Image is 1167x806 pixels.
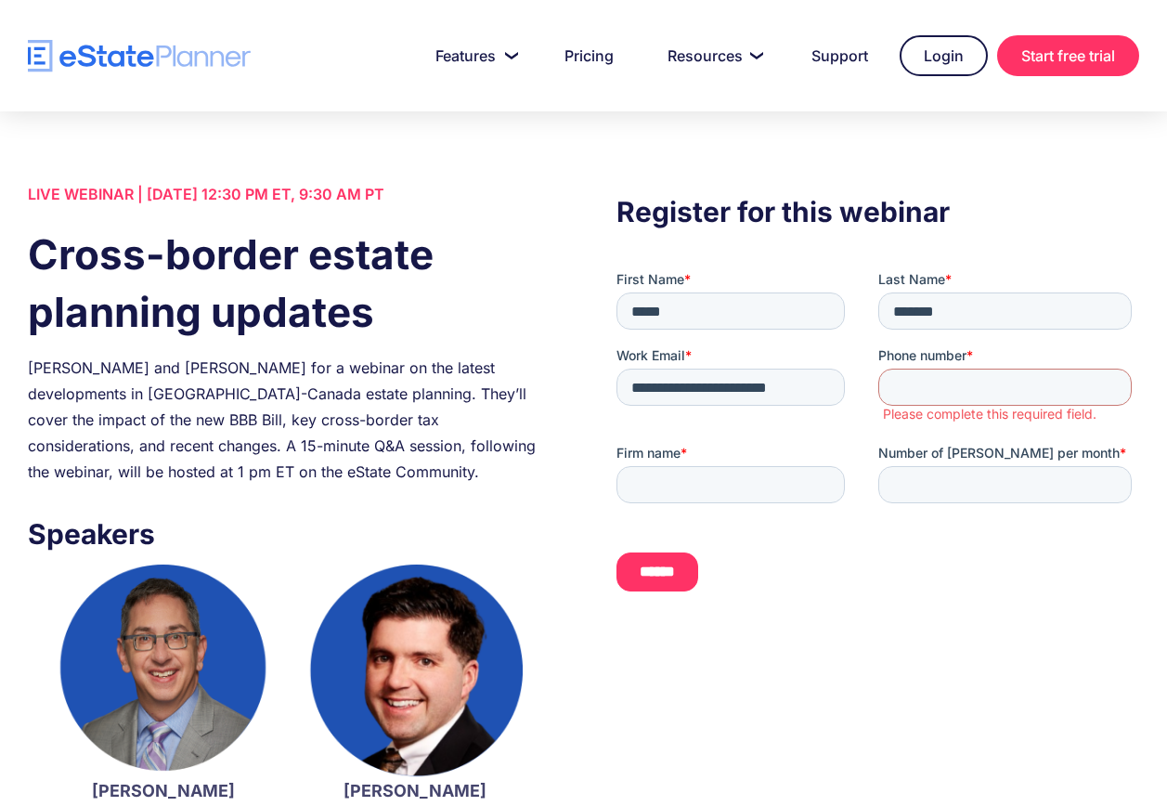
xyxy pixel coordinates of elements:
iframe: Form 0 [616,270,1139,607]
h3: Register for this webinar [616,190,1139,233]
a: Login [900,35,988,76]
a: home [28,40,251,72]
h1: Cross-border estate planning updates [28,226,551,341]
a: Support [789,37,890,74]
div: [PERSON_NAME] and [PERSON_NAME] for a webinar on the latest developments in [GEOGRAPHIC_DATA]-Can... [28,355,551,485]
div: LIVE WEBINAR | [DATE] 12:30 PM ET, 9:30 AM PT [28,181,551,207]
span: Number of [PERSON_NAME] per month [262,175,503,190]
a: Start free trial [997,35,1139,76]
label: Please complete this required field. [266,136,524,152]
strong: [PERSON_NAME] [344,781,486,800]
strong: [PERSON_NAME] [92,781,235,800]
a: Resources [645,37,780,74]
h3: Speakers [28,513,551,555]
a: Features [413,37,533,74]
a: Pricing [542,37,636,74]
